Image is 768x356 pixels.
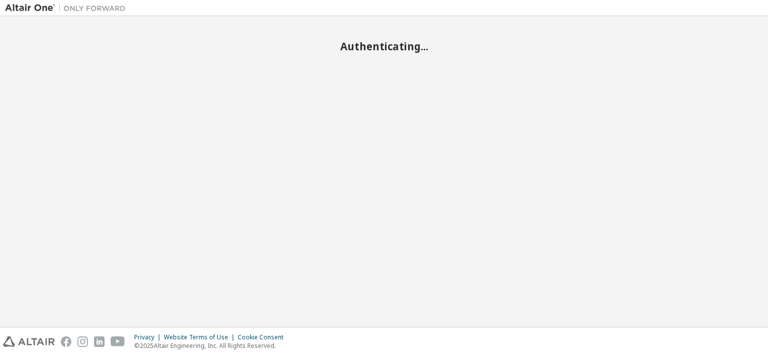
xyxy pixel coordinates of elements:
[164,333,238,341] div: Website Terms of Use
[134,341,290,350] p: © 2025 Altair Engineering, Inc. All Rights Reserved.
[5,40,763,53] h2: Authenticating...
[5,3,131,13] img: Altair One
[77,336,88,347] img: instagram.svg
[3,336,55,347] img: altair_logo.svg
[94,336,105,347] img: linkedin.svg
[61,336,71,347] img: facebook.svg
[111,336,125,347] img: youtube.svg
[134,333,164,341] div: Privacy
[238,333,290,341] div: Cookie Consent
